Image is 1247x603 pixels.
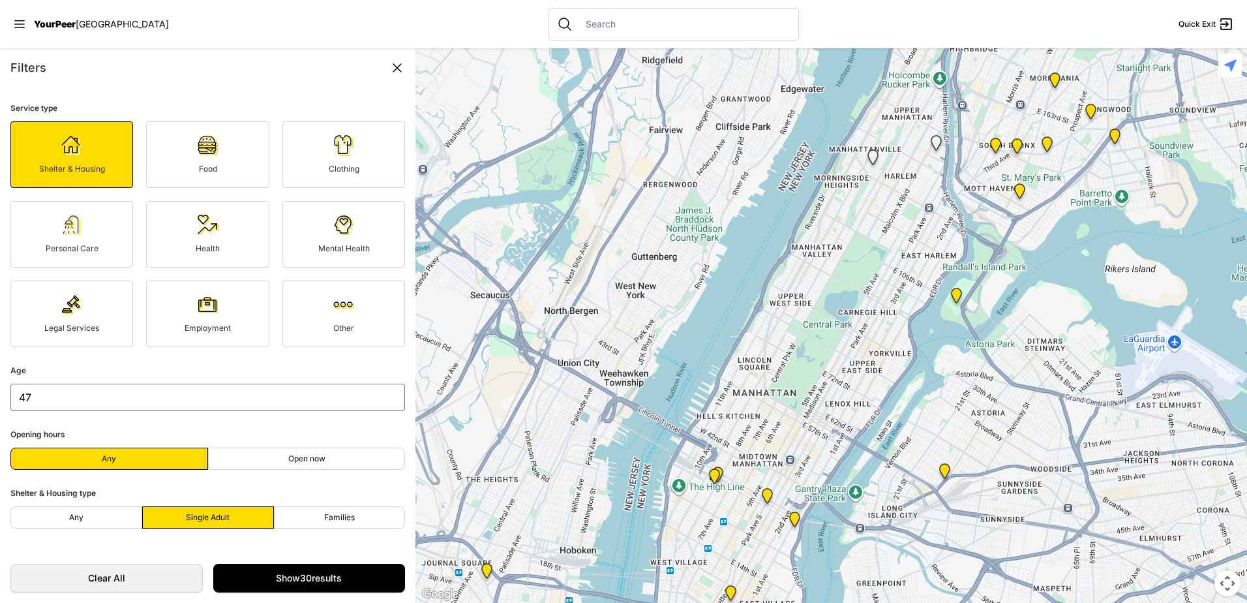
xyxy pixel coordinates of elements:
[10,201,133,268] a: Personal Care
[948,288,965,309] div: Keener Men's Shelter
[185,323,231,333] span: Employment
[288,454,325,464] span: Open now
[213,564,406,593] a: Show30results
[928,135,944,156] div: Upper West Side, Closed
[199,164,217,174] span: Food
[146,121,269,188] a: Food
[1039,136,1055,157] div: Hunts Point Multi-Service Center
[186,512,230,523] span: Single Adult
[419,586,462,603] a: Open this area in Google Maps (opens a new window)
[146,201,269,268] a: Health
[196,243,220,253] span: Health
[987,138,1004,159] div: Queen of Peace Single Male-Identified Adult Shelter
[10,281,133,347] a: Legal Services
[10,61,46,74] span: Filters
[1179,19,1216,29] span: Quick Exit
[759,488,775,509] div: Mainchance Adult Drop-in Center
[706,469,723,489] div: ServiceLine
[787,512,803,533] div: 30th Street Intake Center for Men
[69,512,83,523] span: Any
[329,164,359,174] span: Clothing
[34,18,76,29] span: YourPeer
[10,103,57,113] span: Service type
[10,384,405,411] input: Enter Age
[1214,570,1240,596] button: Map camera controls
[102,454,116,464] span: Any
[10,121,133,188] a: Shelter & Housing
[1179,16,1234,32] a: Quick Exit
[333,323,354,333] span: Other
[419,586,462,603] img: Google
[39,164,105,174] span: Shelter & Housing
[10,429,65,439] span: Opening hours
[324,512,355,523] span: Families
[10,488,96,498] span: Shelter & Housing type
[146,281,269,347] a: Employment
[282,281,405,347] a: Other
[76,18,169,29] span: [GEOGRAPHIC_DATA]
[46,243,98,253] span: Personal Care
[282,121,405,188] a: Clothing
[937,463,953,484] div: Queens - Main Office
[282,201,405,268] a: Mental Health
[34,20,169,28] a: YourPeer[GEOGRAPHIC_DATA]
[24,572,189,585] span: Clear All
[479,563,495,584] div: Main Location
[44,323,99,333] span: Legal Services
[10,564,203,593] a: Clear All
[1107,129,1123,149] div: Living Room 24-Hour Drop-In Center
[1047,72,1063,93] div: Franklin Women's Shelter and Intake
[578,18,790,31] input: Search
[1009,138,1025,159] div: The Bronx Pride Center
[1083,104,1099,125] div: Bronx
[710,467,726,487] div: Antonio Olivieri Drop-in Center
[865,149,881,170] div: Queen of Peace Single Female-Identified Adult Shelter
[318,243,370,253] span: Mental Health
[10,365,26,375] span: Age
